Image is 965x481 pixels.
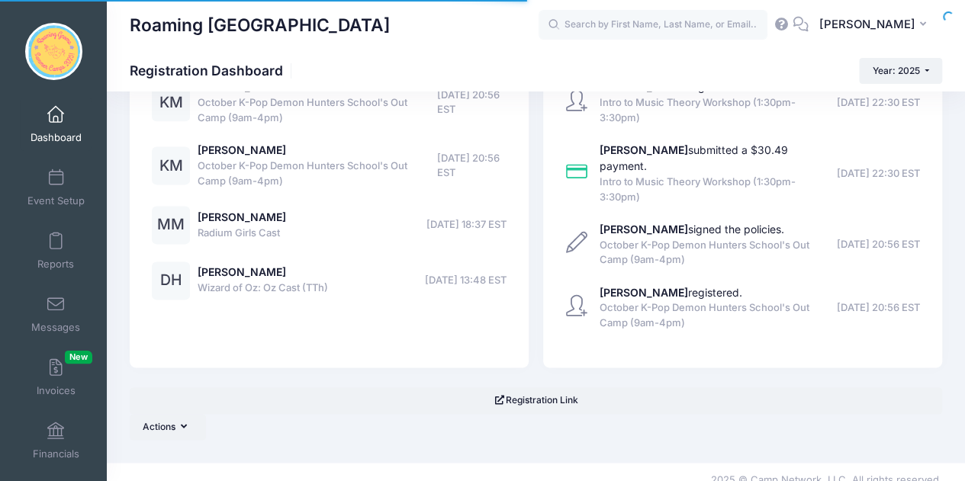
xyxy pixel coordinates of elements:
[600,223,688,236] strong: [PERSON_NAME]
[152,206,190,244] div: MM
[600,175,832,204] span: Intro to Music Theory Workshop (1:30pm-3:30pm)
[152,160,190,173] a: KM
[600,143,688,156] strong: [PERSON_NAME]
[152,261,190,300] div: DH
[20,98,92,151] a: Dashboard
[198,281,328,296] span: Wizard of Oz: Oz Cast (TTh)
[198,226,286,241] span: Radium Girls Cast
[37,384,76,397] span: Invoices
[31,321,80,334] span: Messages
[31,131,82,144] span: Dashboard
[198,265,286,278] a: [PERSON_NAME]
[27,194,85,207] span: Event Setup
[130,63,296,79] h1: Registration Dashboard
[130,414,206,440] button: Actions
[859,58,942,84] button: Year: 2025
[873,65,920,76] span: Year: 2025
[600,286,742,299] a: [PERSON_NAME]registered.
[600,238,832,268] span: October K-Pop Demon Hunters School's Out Camp (9am-4pm)
[837,166,920,181] span: [DATE] 22:30 EST
[600,300,832,330] span: October K-Pop Demon Hunters School's Out Camp (9am-4pm)
[600,143,788,172] a: [PERSON_NAME]submitted a $30.49 payment.
[819,16,915,33] span: [PERSON_NAME]
[437,151,507,181] span: [DATE] 20:56 EST
[600,223,784,236] a: [PERSON_NAME]signed the policies.
[20,414,92,467] a: Financials
[198,159,437,188] span: October K-Pop Demon Hunters School's Out Camp (9am-4pm)
[198,210,286,223] a: [PERSON_NAME]
[152,146,190,184] div: KM
[130,8,390,43] h1: Roaming [GEOGRAPHIC_DATA]
[426,217,507,232] span: [DATE] 18:37 EST
[425,273,507,288] span: [DATE] 13:48 EST
[20,224,92,277] a: Reports
[198,143,286,156] a: [PERSON_NAME]
[837,237,920,252] span: [DATE] 20:56 EST
[539,10,767,40] input: Search by First Name, Last Name, or Email...
[20,161,92,214] a: Event Setup
[152,274,190,287] a: DH
[198,95,437,125] span: October K-Pop Demon Hunters School's Out Camp (9am-4pm)
[837,95,920,111] span: [DATE] 22:30 EST
[130,387,942,413] a: Registration Link
[25,23,82,80] img: Roaming Gnome Theatre
[600,286,688,299] strong: [PERSON_NAME]
[65,351,92,364] span: New
[33,447,79,460] span: Financials
[600,95,832,125] span: Intro to Music Theory Workshop (1:30pm-3:30pm)
[37,258,74,271] span: Reports
[152,219,190,232] a: MM
[809,8,942,43] button: [PERSON_NAME]
[152,97,190,110] a: KM
[152,83,190,121] div: KM
[20,287,92,341] a: Messages
[20,351,92,404] a: InvoicesNew
[837,300,920,316] span: [DATE] 20:56 EST
[437,88,507,117] span: [DATE] 20:56 EST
